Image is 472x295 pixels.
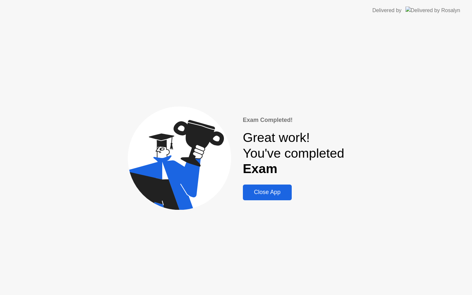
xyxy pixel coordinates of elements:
div: Exam Completed! [243,116,344,125]
b: Exam [243,161,278,176]
div: Great work! You've completed [243,130,344,177]
button: Close App [243,185,292,200]
img: Delivered by Rosalyn [405,7,460,14]
div: Close App [245,189,290,196]
div: Delivered by [372,7,402,14]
